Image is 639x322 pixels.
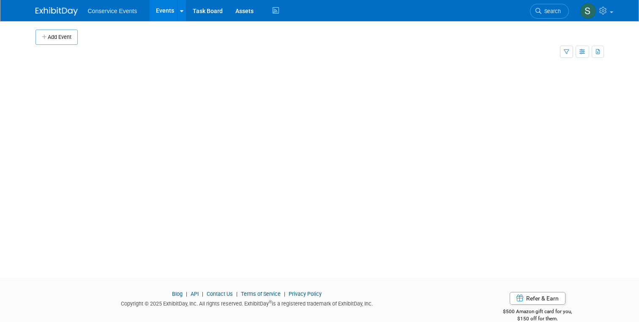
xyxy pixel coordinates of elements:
[471,303,604,322] div: $500 Amazon gift card for you,
[269,300,272,304] sup: ®
[184,291,189,297] span: |
[35,30,78,45] button: Add Event
[207,291,233,297] a: Contact Us
[530,4,569,19] a: Search
[541,8,561,14] span: Search
[282,291,287,297] span: |
[35,298,459,308] div: Copyright © 2025 ExhibitDay, Inc. All rights reserved. ExhibitDay is a registered trademark of Ex...
[88,8,137,14] span: Conservice Events
[35,7,78,16] img: ExhibitDay
[200,291,205,297] span: |
[172,291,183,297] a: Blog
[580,3,596,19] img: Savannah Doctor
[191,291,199,297] a: API
[510,292,565,305] a: Refer & Earn
[234,291,240,297] span: |
[289,291,322,297] a: Privacy Policy
[241,291,281,297] a: Terms of Service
